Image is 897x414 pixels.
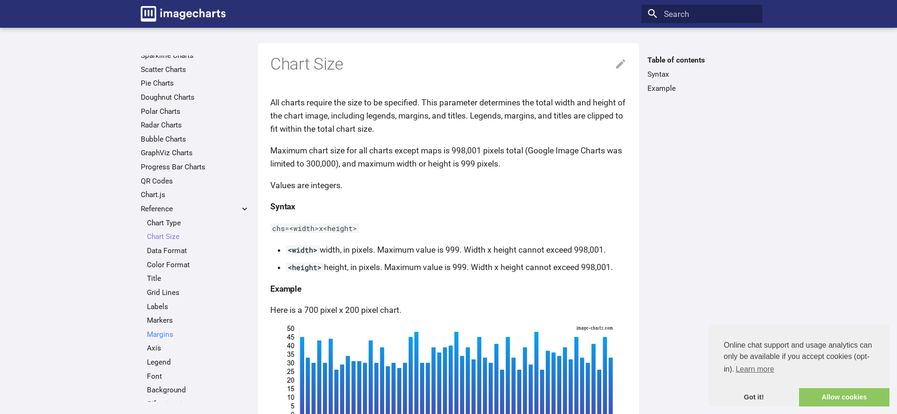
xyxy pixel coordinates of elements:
a: Chart Type [147,218,250,228]
a: Gif animation [147,399,250,409]
a: GraphViz Charts [141,148,250,158]
a: Polar Charts [141,107,250,116]
a: Chart.js [141,190,250,199]
a: allow cookies [799,388,889,407]
a: Syntax [647,70,756,79]
h1: Chart Size [270,54,627,75]
a: Markers [147,316,250,325]
span: Online chat support and usage analytics can only be available if you accept cookies (opt-in). [724,340,874,376]
a: Axis [147,343,250,353]
p: Here is a 700 pixel x 200 pixel chart. [270,303,627,317]
label: Table of contents [641,56,762,65]
a: Chart Size [147,232,250,241]
p: All charts require the size to be specified. This parameter determines the total width and height... [270,96,627,135]
a: QR Codes [141,176,250,186]
a: Data Format [147,246,250,255]
code: <width> [286,245,320,255]
a: Progress Bar Charts [141,162,250,172]
h4: Example [270,282,627,295]
a: Color Format [147,260,250,270]
a: Margins [147,330,250,339]
a: dismiss cookie message [709,388,799,407]
a: Legend [147,358,250,367]
a: Sparkline Charts [141,51,250,60]
a: Title [147,274,250,283]
a: Pie Charts [141,79,250,88]
a: Grid Lines [147,288,250,297]
a: learn more about cookies [734,362,776,376]
p: Maximum chart size for all charts except maps is 998,001 pixels total (Google Image Charts was li... [270,144,627,170]
a: Example [647,84,756,93]
input: Search [641,5,762,24]
li: width, in pixels. Maximum value is 999. Width x height cannot exceed 998,001. [286,243,627,256]
a: Image-Charts documentation [137,2,230,25]
code: chs=<width>x<height> [270,223,359,233]
li: height, in pixels. Maximum value is 999. Width x height cannot exceed 998,001. [286,261,627,274]
nav: Table of contents [641,56,762,93]
a: Font [147,372,250,381]
a: Bubble Charts [141,135,250,144]
a: Background [147,385,250,395]
a: Doughnut Charts [141,93,250,102]
div: cookieconsent [709,325,889,406]
label: Reference [141,204,250,214]
img: logo [141,6,226,22]
a: Radar Charts [141,120,250,130]
a: Scatter Charts [141,65,250,74]
h4: Syntax [270,200,627,213]
a: Labels [147,302,250,311]
code: <height> [286,263,324,272]
p: Values are integers. [270,179,627,192]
